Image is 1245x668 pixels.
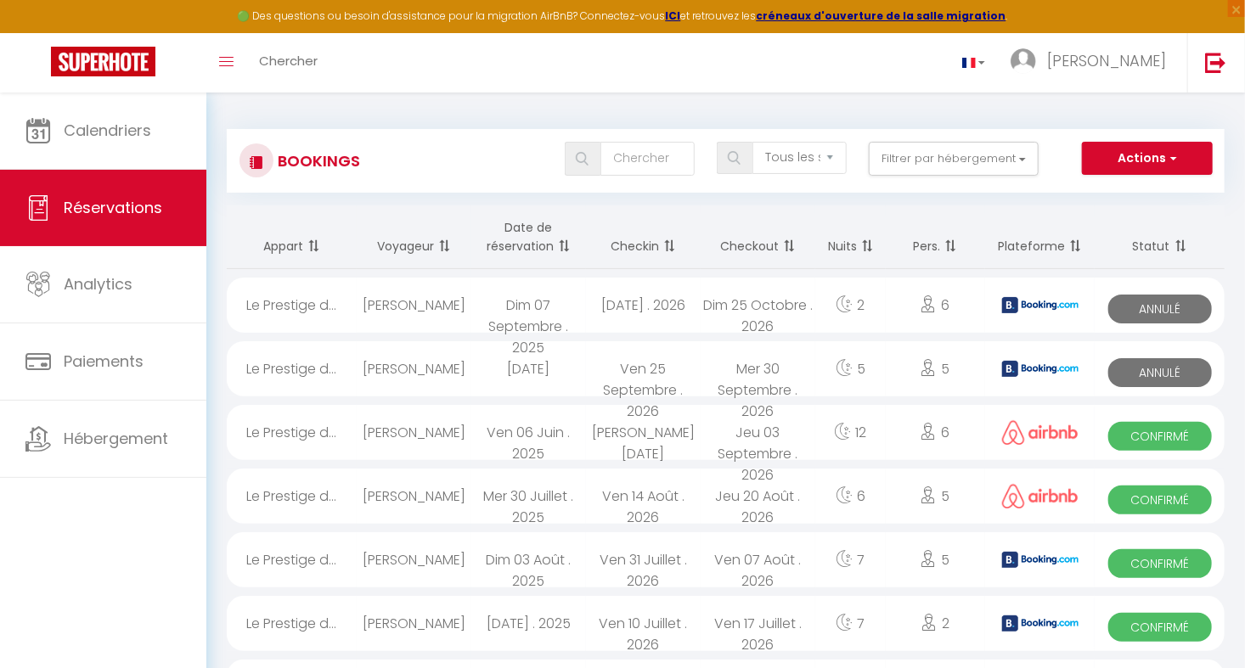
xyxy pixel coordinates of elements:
a: Chercher [246,33,330,93]
th: Sort by nights [815,205,885,269]
th: Sort by guest [357,205,471,269]
span: [PERSON_NAME] [1047,50,1166,71]
a: créneaux d'ouverture de la salle migration [757,8,1006,23]
img: Super Booking [51,47,155,76]
th: Sort by booking date [471,205,586,269]
span: Paiements [64,351,144,372]
input: Chercher [600,142,695,176]
span: Calendriers [64,120,151,141]
a: ICI [666,8,681,23]
th: Sort by checkout [701,205,815,269]
span: Hébergement [64,428,168,449]
a: ... [PERSON_NAME] [998,33,1187,93]
span: Réservations [64,197,162,218]
button: Actions [1082,142,1213,176]
img: ... [1011,48,1036,74]
th: Sort by rentals [227,205,357,269]
th: Sort by channel [985,205,1095,269]
button: Filtrer par hébergement [869,142,1039,176]
span: Chercher [259,52,318,70]
th: Sort by checkin [586,205,701,269]
th: Sort by people [886,205,986,269]
span: Analytics [64,273,132,295]
img: logout [1205,52,1226,73]
button: Ouvrir le widget de chat LiveChat [14,7,65,58]
h3: Bookings [273,142,360,180]
th: Sort by status [1095,205,1225,269]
